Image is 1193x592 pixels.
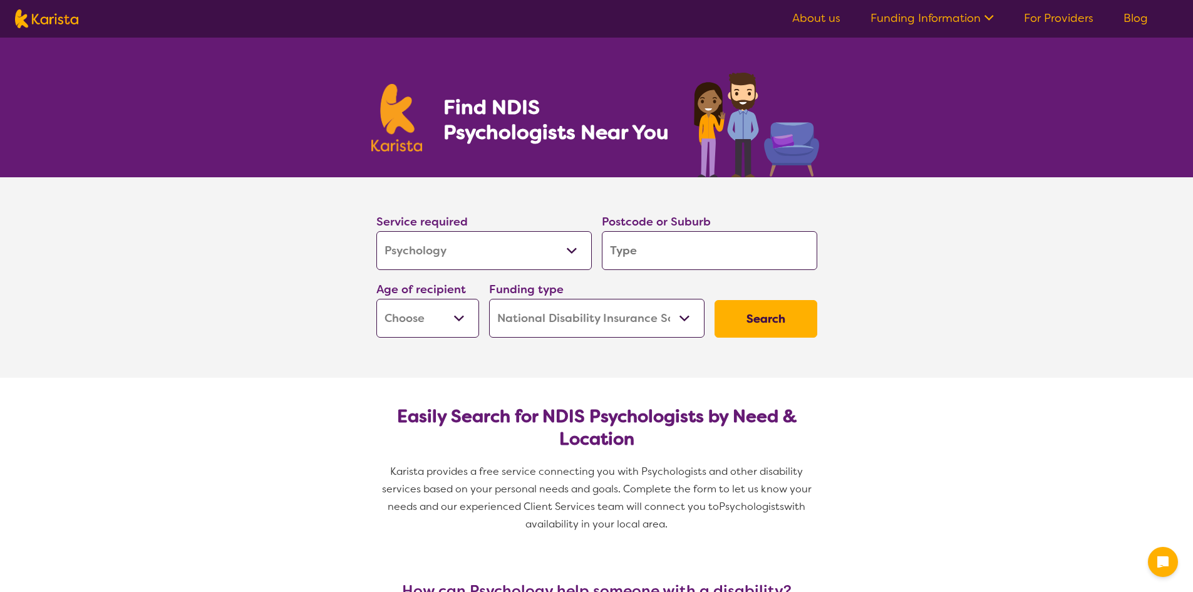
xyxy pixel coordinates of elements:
input: Type [602,231,817,270]
label: Service required [376,214,468,229]
a: For Providers [1024,11,1093,26]
label: Funding type [489,282,564,297]
span: Karista provides a free service connecting you with Psychologists and other disability services b... [382,465,814,513]
a: Funding Information [870,11,994,26]
img: Karista logo [371,84,423,152]
label: Postcode or Suburb [602,214,711,229]
h1: Find NDIS Psychologists Near You [443,95,675,145]
button: Search [715,300,817,338]
span: Psychologists [719,500,784,513]
a: Blog [1123,11,1148,26]
label: Age of recipient [376,282,466,297]
h2: Easily Search for NDIS Psychologists by Need & Location [386,405,807,450]
img: psychology [689,68,822,177]
a: About us [792,11,840,26]
img: Karista logo [15,9,78,28]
